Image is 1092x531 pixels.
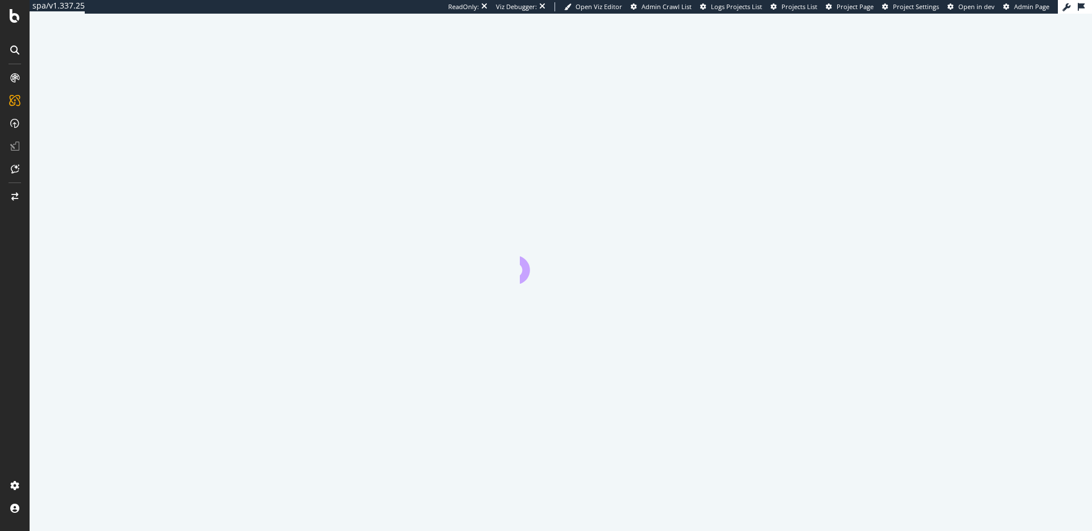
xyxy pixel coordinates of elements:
div: Viz Debugger: [496,2,537,11]
span: Admin Page [1014,2,1049,11]
span: Project Settings [893,2,939,11]
a: Open Viz Editor [564,2,622,11]
span: Open in dev [958,2,995,11]
a: Admin Page [1003,2,1049,11]
a: Logs Projects List [700,2,762,11]
a: Open in dev [948,2,995,11]
span: Logs Projects List [711,2,762,11]
a: Project Settings [882,2,939,11]
a: Projects List [771,2,817,11]
a: Admin Crawl List [631,2,692,11]
span: Open Viz Editor [576,2,622,11]
a: Project Page [826,2,874,11]
span: Projects List [781,2,817,11]
span: Project Page [837,2,874,11]
div: ReadOnly: [448,2,479,11]
span: Admin Crawl List [642,2,692,11]
div: animation [520,243,602,284]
